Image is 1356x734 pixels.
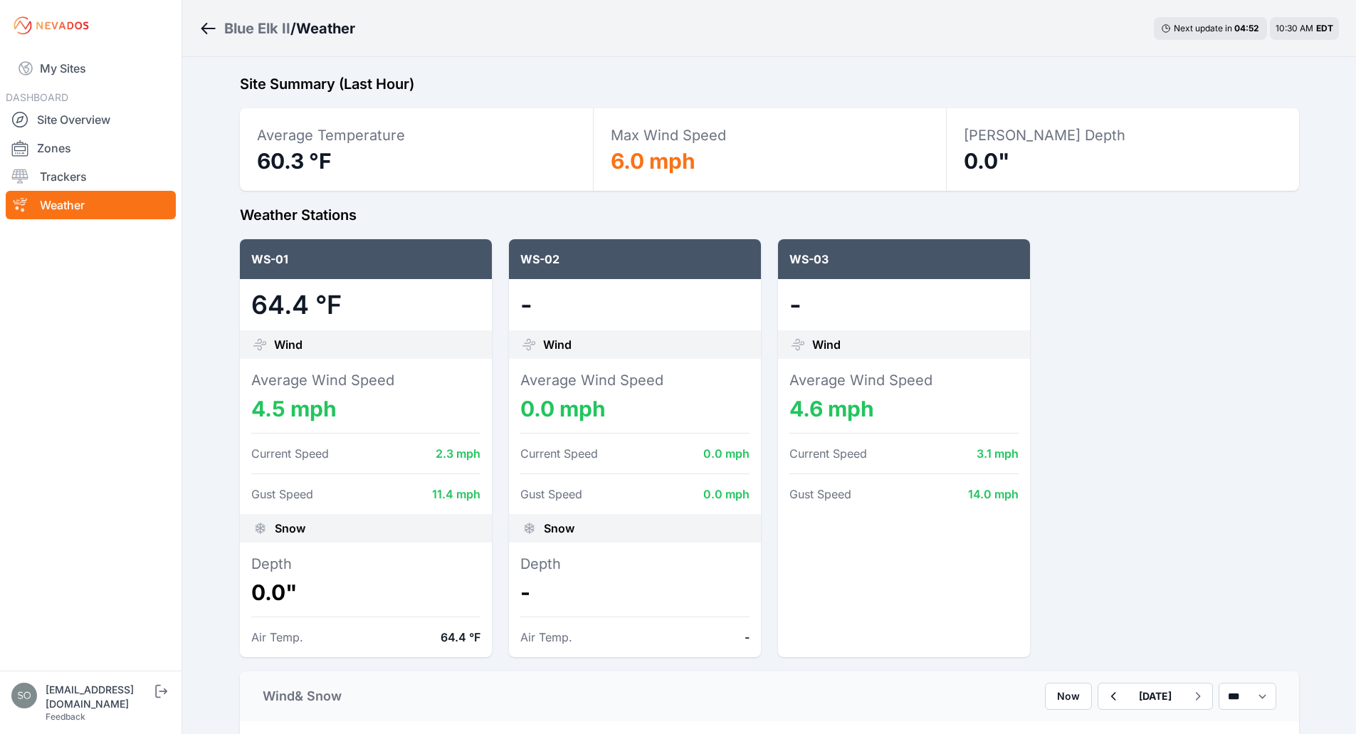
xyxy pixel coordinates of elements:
[251,290,480,319] dd: 64.4 °F
[275,520,305,537] span: Snow
[296,19,355,38] h3: Weather
[544,520,574,537] span: Snow
[789,445,867,462] dt: Current Speed
[745,629,750,646] dd: -
[968,486,1019,503] dd: 14.0 mph
[11,683,37,708] img: solarae@invenergy.com
[1316,23,1333,33] span: EDT
[46,711,85,722] a: Feedback
[812,336,841,353] span: Wind
[240,74,1299,94] h2: Site Summary (Last Hour)
[6,51,176,85] a: My Sites
[224,19,290,38] a: Blue Elk II
[251,396,480,421] dd: 4.5 mph
[789,290,1019,319] dd: -
[6,91,68,103] span: DASHBOARD
[789,396,1019,421] dd: 4.6 mph
[263,686,342,706] div: Wind & Snow
[240,239,492,279] div: WS-01
[6,134,176,162] a: Zones
[274,336,303,353] span: Wind
[1045,683,1092,710] button: Now
[520,370,750,390] dt: Average Wind Speed
[703,445,750,462] dd: 0.0 mph
[6,105,176,134] a: Site Overview
[240,205,1299,225] h2: Weather Stations
[251,629,303,646] dt: Air Temp.
[509,239,761,279] div: WS-02
[251,486,313,503] dt: Gust Speed
[257,148,332,174] span: 60.3 °F
[520,629,572,646] dt: Air Temp.
[257,127,405,144] span: Average Temperature
[964,148,1010,174] span: 0.0"
[977,445,1019,462] dd: 3.1 mph
[543,336,572,353] span: Wind
[251,370,480,390] dt: Average Wind Speed
[1128,683,1183,709] button: [DATE]
[611,127,726,144] span: Max Wind Speed
[611,148,695,174] span: 6.0 mph
[251,580,480,605] dd: 0.0"
[789,370,1019,390] dt: Average Wind Speed
[6,191,176,219] a: Weather
[703,486,750,503] dd: 0.0 mph
[251,445,329,462] dt: Current Speed
[290,19,296,38] span: /
[520,486,582,503] dt: Gust Speed
[520,580,750,605] dd: -
[778,239,1030,279] div: WS-03
[789,486,851,503] dt: Gust Speed
[6,162,176,191] a: Trackers
[964,127,1125,144] span: [PERSON_NAME] Depth
[1276,23,1313,33] span: 10:30 AM
[1174,23,1232,33] span: Next update in
[199,10,355,47] nav: Breadcrumb
[441,629,480,646] dd: 64.4 °F
[520,554,750,574] dt: Depth
[1234,23,1260,34] div: 04 : 52
[520,290,750,319] dd: -
[46,683,152,711] div: [EMAIL_ADDRESS][DOMAIN_NAME]
[251,554,480,574] dt: Depth
[11,14,91,37] img: Nevados
[432,486,480,503] dd: 11.4 mph
[520,396,750,421] dd: 0.0 mph
[436,445,480,462] dd: 2.3 mph
[520,445,598,462] dt: Current Speed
